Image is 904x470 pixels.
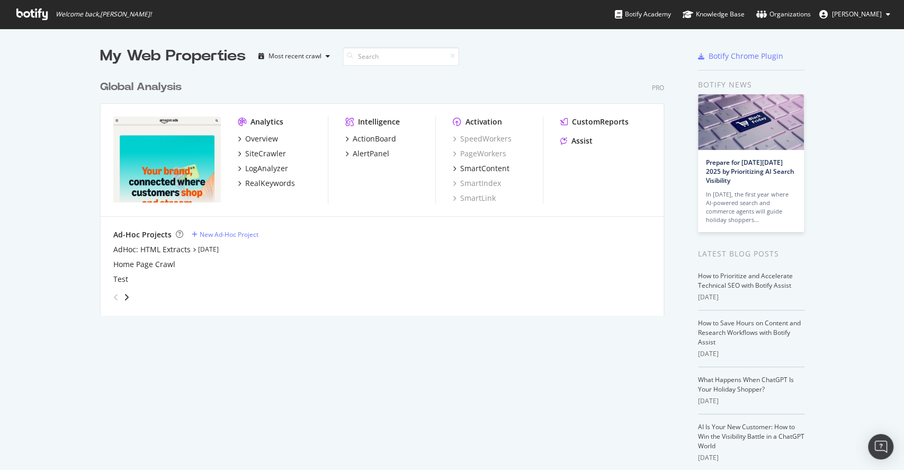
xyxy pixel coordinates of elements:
a: How to Prioritize and Accelerate Technical SEO with Botify Assist [698,271,793,290]
a: How to Save Hours on Content and Research Workflows with Botify Assist [698,318,801,347]
a: What Happens When ChatGPT Is Your Holiday Shopper? [698,375,794,394]
div: Most recent crawl [268,53,321,59]
div: Botify Chrome Plugin [709,51,783,61]
div: Global Analysis [100,79,182,95]
a: SiteCrawler [238,148,286,159]
a: LogAnalyzer [238,163,288,174]
div: CustomReports [572,117,629,127]
div: Botify Academy [615,9,671,20]
a: CustomReports [560,117,629,127]
div: Ad-Hoc Projects [113,229,172,240]
div: Open Intercom Messenger [868,434,893,459]
div: Activation [466,117,502,127]
a: SpeedWorkers [453,134,512,144]
img: Prepare for Black Friday 2025 by Prioritizing AI Search Visibility [698,94,804,150]
button: Most recent crawl [254,48,334,65]
a: New Ad-Hoc Project [192,230,258,239]
a: Test [113,274,128,285]
a: Overview [238,134,278,144]
div: Organizations [756,9,811,20]
a: SmartLink [453,193,496,203]
span: Austin Sarles [832,10,882,19]
div: Botify news [698,79,804,91]
a: Home Page Crawl [113,259,175,270]
div: In [DATE], the first year where AI-powered search and commerce agents will guide holiday shoppers… [706,190,796,224]
a: AI Is Your New Customer: How to Win the Visibility Battle in a ChatGPT World [698,422,804,450]
a: Prepare for [DATE][DATE] 2025 by Prioritizing AI Search Visibility [706,158,794,185]
div: Pro [652,83,664,92]
a: SmartIndex [453,178,501,189]
div: angle-left [109,289,123,306]
span: Welcome back, [PERSON_NAME] ! [56,10,151,19]
div: SiteCrawler [245,148,286,159]
div: grid [100,67,673,316]
div: Assist [571,136,593,146]
a: SmartContent [453,163,509,174]
a: Botify Chrome Plugin [698,51,783,61]
div: Intelligence [358,117,400,127]
div: [DATE] [698,349,804,359]
div: angle-right [123,292,130,303]
div: Latest Blog Posts [698,248,804,260]
a: ActionBoard [345,134,396,144]
div: Analytics [250,117,283,127]
div: AlertPanel [353,148,389,159]
div: Overview [245,134,278,144]
div: [DATE] [698,453,804,463]
a: [DATE] [198,245,219,254]
img: https://advertising.amazon.com [113,117,221,202]
a: PageWorkers [453,148,506,159]
div: RealKeywords [245,178,295,189]
a: Assist [560,136,593,146]
a: Global Analysis [100,79,186,95]
div: [DATE] [698,292,804,302]
div: New Ad-Hoc Project [200,230,258,239]
div: LogAnalyzer [245,163,288,174]
a: RealKeywords [238,178,295,189]
button: [PERSON_NAME] [811,6,899,23]
div: SmartContent [460,163,509,174]
input: Search [343,47,459,66]
div: Knowledge Base [683,9,745,20]
a: AlertPanel [345,148,389,159]
a: AdHoc: HTML Extracts [113,244,191,255]
div: ActionBoard [353,134,396,144]
div: My Web Properties [100,46,246,67]
div: [DATE] [698,396,804,406]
